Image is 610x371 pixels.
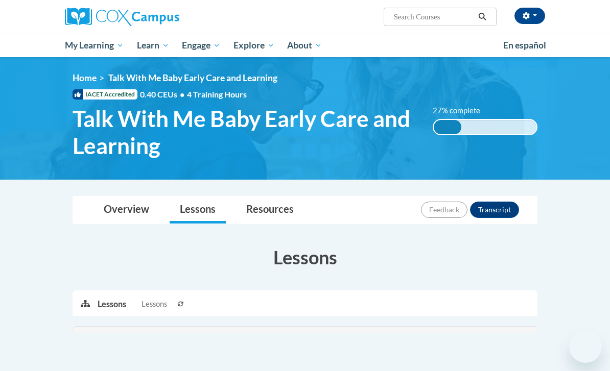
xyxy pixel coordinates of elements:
label: 27% complete [433,105,491,116]
span: My Learning [65,39,124,52]
span: About [287,39,322,52]
button: Transcript [470,202,519,218]
div: 27% complete [434,120,461,134]
span: Talk With Me Baby Early Care and Learning [108,72,277,83]
button: Account Settings [514,8,545,24]
span: Explore [233,39,274,52]
a: About [281,34,329,57]
div: Main menu [57,34,553,57]
a: Overview [93,196,159,224]
a: Engage [175,34,227,57]
a: Explore [227,34,281,57]
a: Home [73,72,97,83]
span: • [180,89,184,99]
img: Cox Campus [65,8,179,26]
a: Cox Campus [65,8,215,26]
a: My Learning [58,34,130,57]
span: 0.40 CEUs [140,89,187,100]
a: Lessons [170,196,226,224]
iframe: Button to launch messaging window [569,330,602,363]
button: Feedback [421,202,467,218]
p: Lessons [98,299,126,310]
span: Talk With Me Baby Early Care and Learning [73,105,417,159]
a: Learn [130,34,176,57]
span: 4 Training Hours [187,89,247,99]
a: Resources [236,196,304,224]
input: Search Courses [393,11,475,23]
a: En español [497,35,553,56]
span: Learn [137,39,169,52]
span: Lessons [142,299,167,310]
h3: Lessons [73,244,537,270]
span: Engage [182,39,220,52]
span: IACET Accredited [73,89,137,100]
button: Search [475,11,490,23]
span: En español [503,40,546,51]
